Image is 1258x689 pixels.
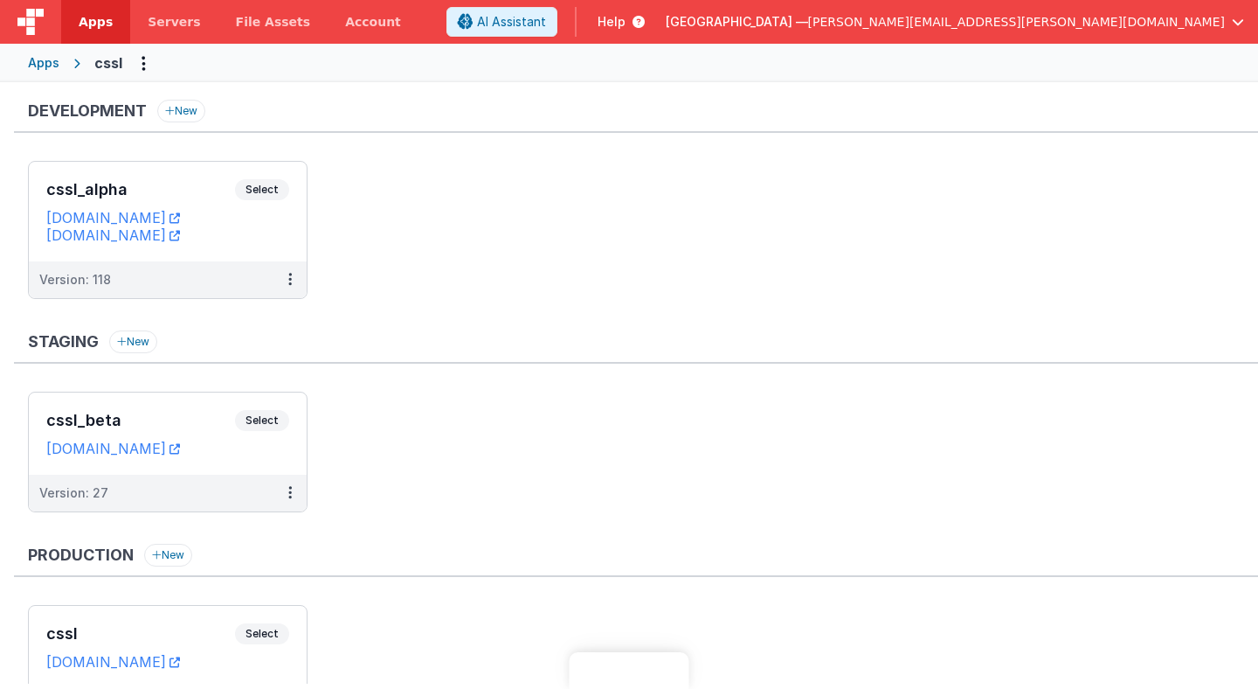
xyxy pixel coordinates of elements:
button: New [144,544,192,567]
a: [DOMAIN_NAME] [46,209,180,226]
span: Apps [79,13,113,31]
iframe: Marker.io feedback button [570,652,689,689]
span: Select [235,179,289,200]
span: Select [235,623,289,644]
h3: Production [28,546,134,564]
span: File Assets [236,13,311,31]
h3: Staging [28,333,99,351]
span: Select [235,410,289,431]
h3: cssl [46,625,235,643]
a: [DOMAIN_NAME] [46,440,180,457]
button: New [109,331,157,353]
span: [PERSON_NAME][EMAIL_ADDRESS][PERSON_NAME][DOMAIN_NAME] [808,13,1225,31]
a: [DOMAIN_NAME] [46,653,180,671]
div: Version: 118 [39,271,111,289]
button: Options [129,49,157,77]
button: New [157,100,205,122]
span: AI Assistant [477,13,546,31]
h3: cssl_alpha [46,181,235,198]
h3: cssl_beta [46,412,235,429]
a: [DOMAIN_NAME] [46,226,180,244]
button: [GEOGRAPHIC_DATA] — [PERSON_NAME][EMAIL_ADDRESS][PERSON_NAME][DOMAIN_NAME] [666,13,1244,31]
span: [GEOGRAPHIC_DATA] — [666,13,808,31]
span: Servers [148,13,200,31]
span: Help [598,13,626,31]
div: Apps [28,54,59,72]
h3: Development [28,102,147,120]
div: cssl [94,52,122,73]
button: AI Assistant [446,7,557,37]
div: Version: 27 [39,484,108,502]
